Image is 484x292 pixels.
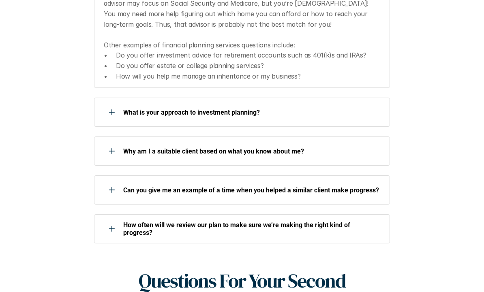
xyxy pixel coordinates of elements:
p: Do you offer estate or college planning services? [116,61,381,71]
p: What is your approach to investment planning? [123,109,380,116]
p: Why am I a suitable client based on what you know about me? [123,147,380,155]
p: Can you give me an example of a time when you helped a similar client make progress? [123,186,380,194]
p: How often will we review our plan to make sure we’re making the right kind of progress? [123,221,380,237]
p: How will you help me manage an inheritance or my business? [116,71,381,82]
p: Do you offer investment advice for retirement accounts such as 401(k)s and IRAs? [116,50,381,61]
